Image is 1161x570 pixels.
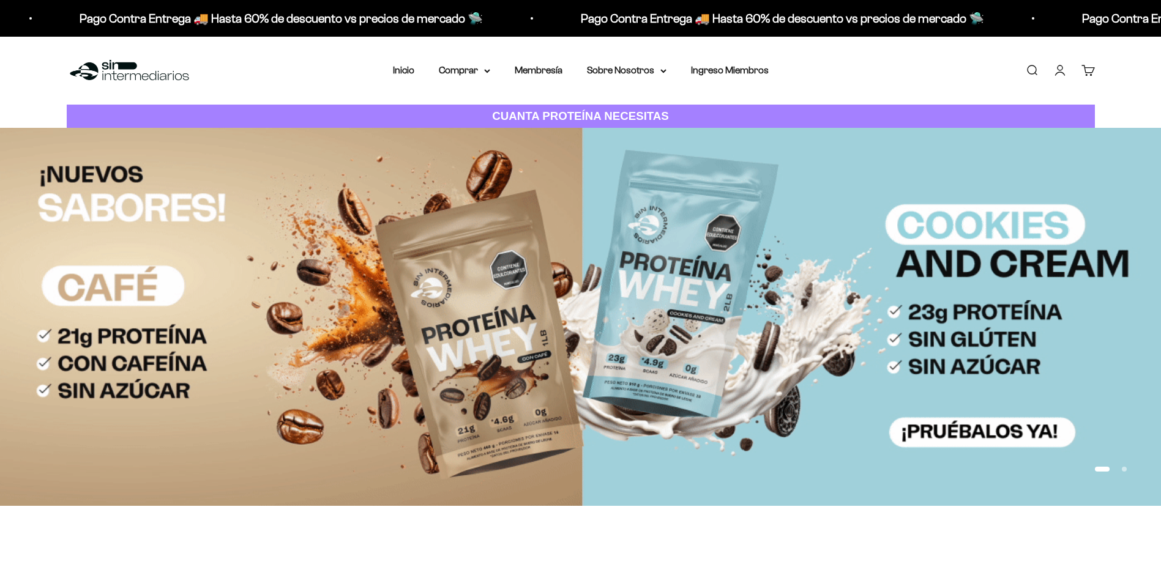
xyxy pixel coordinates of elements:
a: Membresía [515,65,562,75]
a: Ingreso Miembros [691,65,769,75]
summary: Comprar [439,62,490,78]
summary: Sobre Nosotros [587,62,666,78]
a: CUANTA PROTEÍNA NECESITAS [67,105,1095,128]
p: Pago Contra Entrega 🚚 Hasta 60% de descuento vs precios de mercado 🛸 [578,9,982,28]
strong: CUANTA PROTEÍNA NECESITAS [492,109,669,122]
a: Inicio [393,65,414,75]
p: Pago Contra Entrega 🚚 Hasta 60% de descuento vs precios de mercado 🛸 [77,9,480,28]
